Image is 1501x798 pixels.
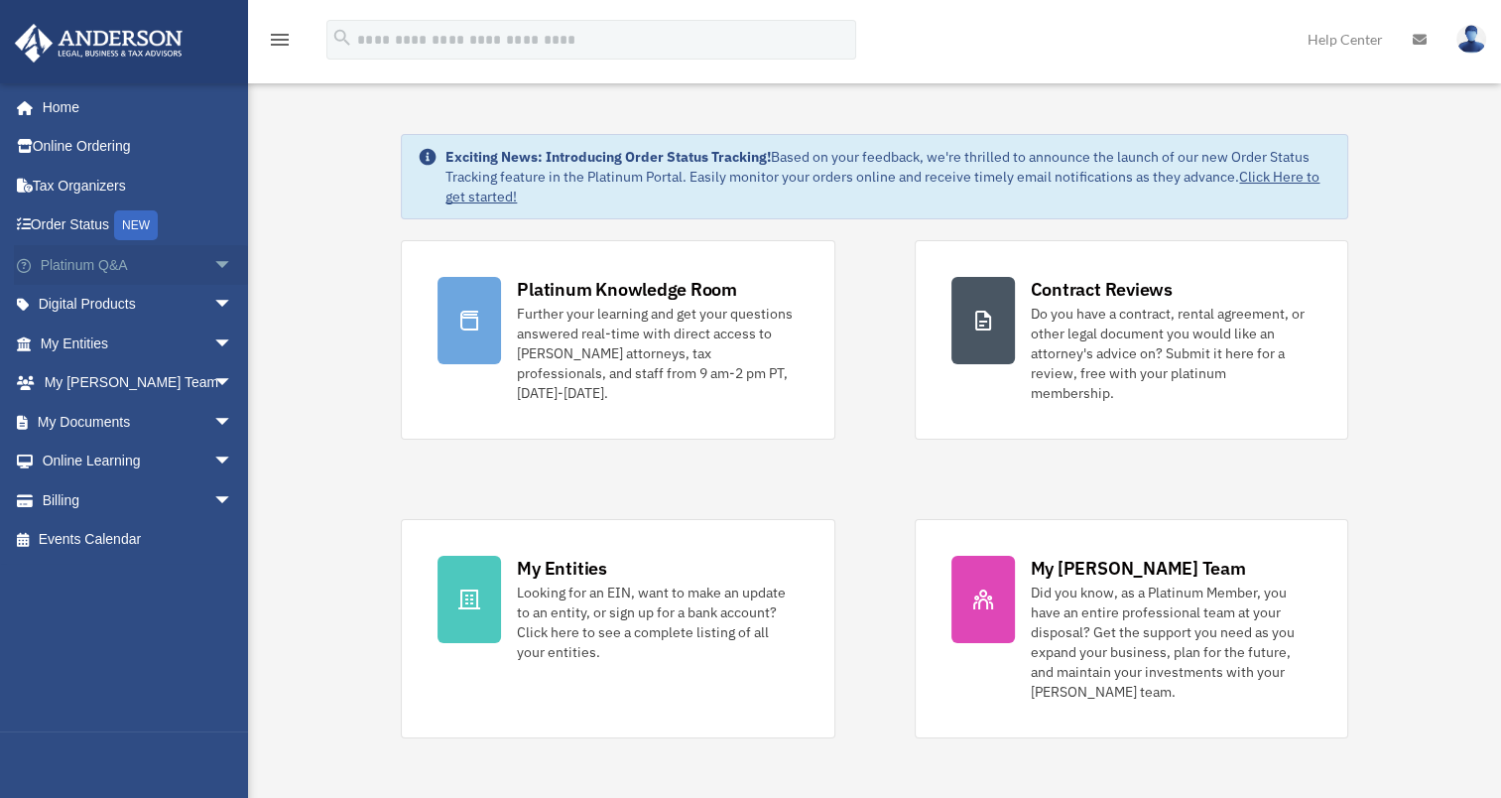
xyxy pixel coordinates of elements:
[9,24,188,63] img: Anderson Advisors Platinum Portal
[331,27,353,49] i: search
[268,35,292,52] a: menu
[14,520,263,560] a: Events Calendar
[1031,304,1312,403] div: Do you have a contract, rental agreement, or other legal document you would like an attorney's ad...
[14,245,263,285] a: Platinum Q&Aarrow_drop_down
[213,480,253,521] span: arrow_drop_down
[517,304,798,403] div: Further your learning and get your questions answered real-time with direct access to [PERSON_NAM...
[14,442,263,481] a: Online Learningarrow_drop_down
[517,277,737,302] div: Platinum Knowledge Room
[213,402,253,443] span: arrow_drop_down
[401,519,834,738] a: My Entities Looking for an EIN, want to make an update to an entity, or sign up for a bank accoun...
[14,363,263,403] a: My [PERSON_NAME] Teamarrow_drop_down
[213,245,253,286] span: arrow_drop_down
[14,166,263,205] a: Tax Organizers
[213,285,253,326] span: arrow_drop_down
[1031,556,1246,581] div: My [PERSON_NAME] Team
[1456,25,1486,54] img: User Pic
[1031,277,1173,302] div: Contract Reviews
[445,148,771,166] strong: Exciting News: Introducing Order Status Tracking!
[14,127,263,167] a: Online Ordering
[14,205,263,246] a: Order StatusNEW
[517,583,798,662] div: Looking for an EIN, want to make an update to an entity, or sign up for a bank account? Click her...
[401,240,834,440] a: Platinum Knowledge Room Further your learning and get your questions answered real-time with dire...
[213,324,253,364] span: arrow_drop_down
[14,285,263,325] a: Digital Productsarrow_drop_down
[213,363,253,404] span: arrow_drop_down
[445,168,1319,205] a: Click Here to get started!
[1031,583,1312,702] div: Did you know, as a Platinum Member, you have an entire professional team at your disposal? Get th...
[114,210,158,240] div: NEW
[517,556,606,581] div: My Entities
[14,480,263,520] a: Billingarrow_drop_down
[14,324,263,363] a: My Entitiesarrow_drop_down
[14,402,263,442] a: My Documentsarrow_drop_down
[915,519,1348,738] a: My [PERSON_NAME] Team Did you know, as a Platinum Member, you have an entire professional team at...
[915,240,1348,440] a: Contract Reviews Do you have a contract, rental agreement, or other legal document you would like...
[14,87,253,127] a: Home
[213,442,253,482] span: arrow_drop_down
[268,28,292,52] i: menu
[445,147,1330,206] div: Based on your feedback, we're thrilled to announce the launch of our new Order Status Tracking fe...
